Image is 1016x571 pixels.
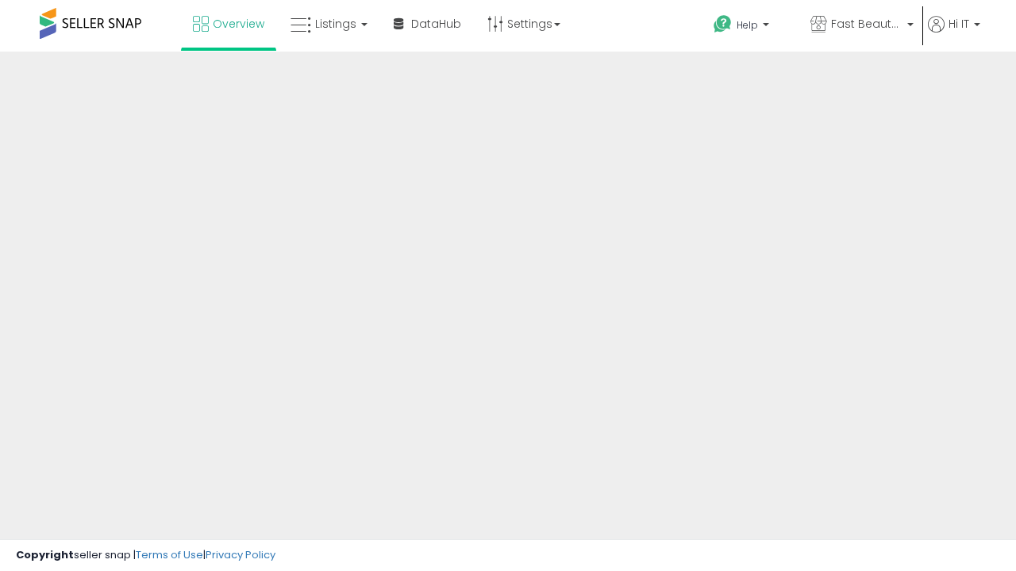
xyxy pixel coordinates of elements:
[949,16,969,32] span: Hi IT
[213,16,264,32] span: Overview
[206,547,275,562] a: Privacy Policy
[411,16,461,32] span: DataHub
[928,16,980,52] a: Hi IT
[701,2,796,52] a: Help
[831,16,902,32] span: Fast Beauty ([GEOGRAPHIC_DATA])
[737,18,758,32] span: Help
[315,16,356,32] span: Listings
[136,547,203,562] a: Terms of Use
[713,14,733,34] i: Get Help
[16,547,74,562] strong: Copyright
[16,548,275,563] div: seller snap | |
